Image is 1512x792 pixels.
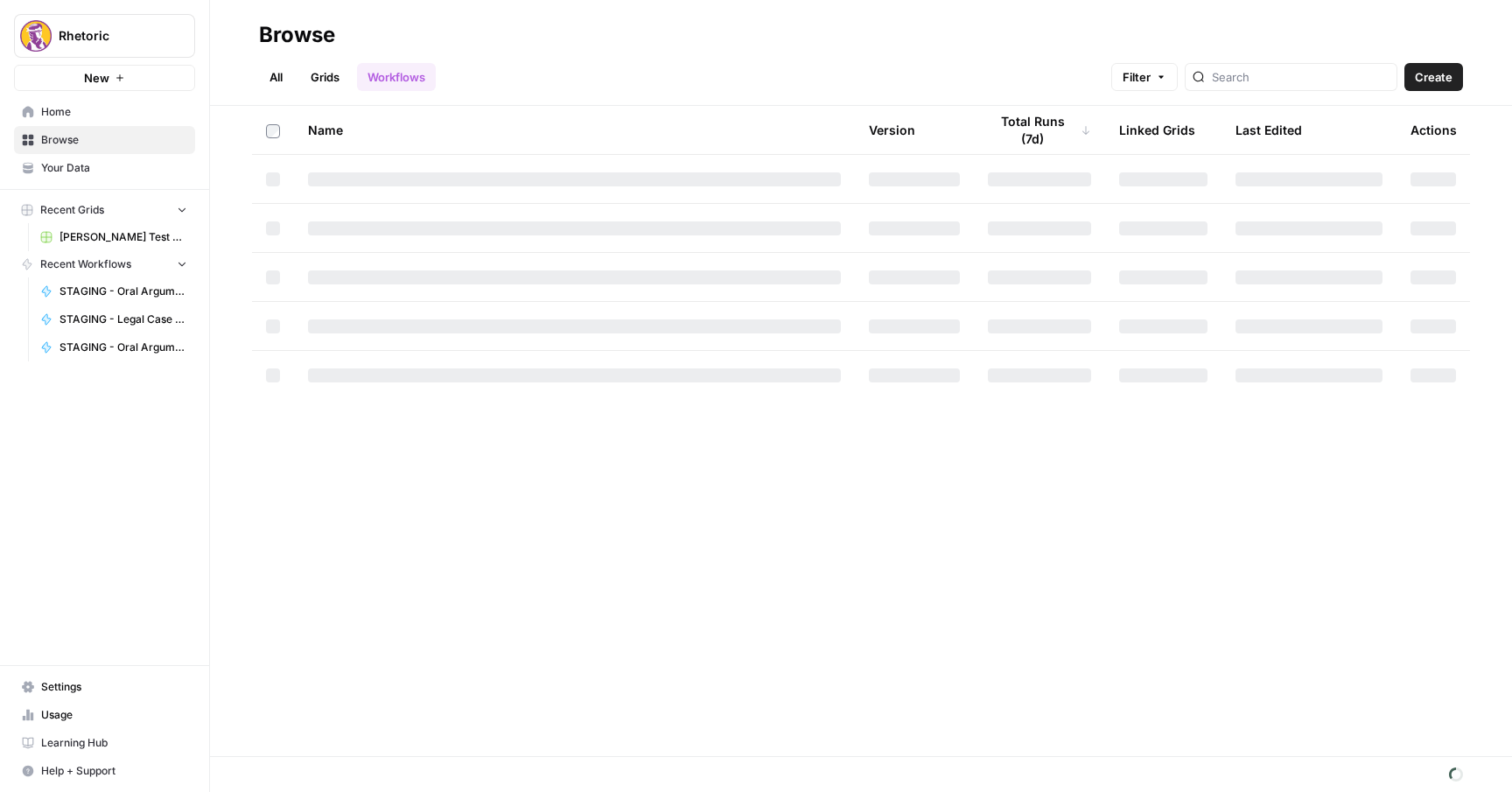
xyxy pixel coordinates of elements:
span: Rhetoric [59,27,164,45]
span: Help + Support [41,763,187,779]
span: New [84,69,109,87]
span: Home [41,104,187,120]
span: Recent Grids [40,202,104,218]
img: Rhetoric Logo [20,20,52,52]
span: Your Data [41,160,187,176]
a: All [259,63,293,91]
a: [PERSON_NAME] Test Workflow - SERP Overview Grid [32,223,195,251]
a: STAGING - Oral Argument - Style Grading (AIO) [32,333,195,361]
span: Browse [41,132,187,148]
span: STAGING - Oral Argument - Substance Grading (AIO) [59,284,187,299]
div: Name [308,106,841,154]
button: Workspace: Rhetoric [14,14,195,58]
a: Home [14,98,195,126]
button: Help + Support [14,757,195,785]
a: Your Data [14,154,195,182]
a: STAGING - Legal Case Presentation - Grading (AIO) [32,305,195,333]
div: Last Edited [1235,106,1302,154]
button: New [14,65,195,91]
button: Recent Workflows [14,251,195,277]
div: Linked Grids [1119,106,1195,154]
div: Actions [1410,106,1457,154]
a: Grids [300,63,350,91]
span: Usage [41,707,187,723]
a: Browse [14,126,195,154]
button: Recent Grids [14,197,195,223]
span: STAGING - Legal Case Presentation - Grading (AIO) [59,312,187,327]
input: Search [1212,68,1389,86]
span: Filter [1123,68,1151,86]
div: Version [869,106,915,154]
div: Total Runs (7d) [988,106,1091,154]
span: Settings [41,679,187,695]
button: Filter [1111,63,1178,91]
a: Settings [14,673,195,701]
a: Workflows [357,63,436,91]
span: Recent Workflows [40,256,131,272]
span: Create [1415,68,1452,86]
span: [PERSON_NAME] Test Workflow - SERP Overview Grid [59,229,187,245]
span: Learning Hub [41,735,187,751]
a: STAGING - Oral Argument - Substance Grading (AIO) [32,277,195,305]
div: Browse [259,21,335,49]
button: Create [1404,63,1463,91]
span: STAGING - Oral Argument - Style Grading (AIO) [59,340,187,355]
a: Usage [14,701,195,729]
a: Learning Hub [14,729,195,757]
